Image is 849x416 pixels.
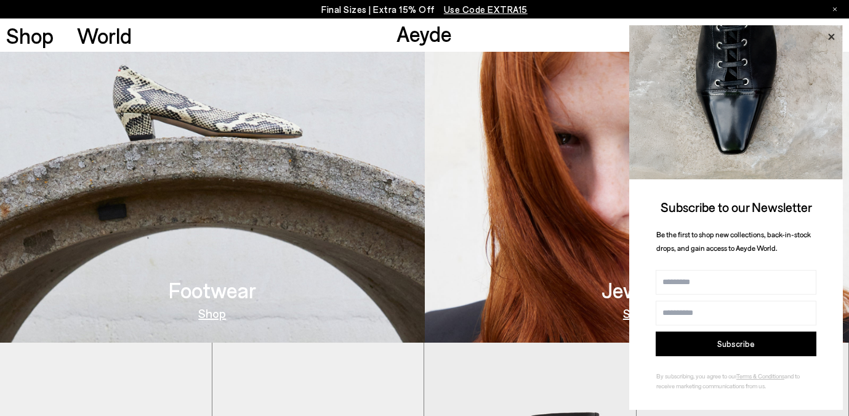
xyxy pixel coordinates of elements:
[6,25,54,46] a: Shop
[656,332,816,356] button: Subscribe
[169,279,256,301] h3: Footwear
[602,279,672,301] h3: Jewelry
[321,2,528,17] p: Final Sizes | Extra 15% Off
[661,199,812,214] span: Subscribe to our Newsletter
[623,307,651,319] a: Shop
[736,372,784,380] a: Terms & Conditions
[656,230,811,253] span: Be the first to shop new collections, back-in-stock drops, and gain access to Aeyde World.
[444,4,528,15] span: Navigate to /collections/ss25-final-sizes
[77,25,132,46] a: World
[396,20,452,46] a: Aeyde
[656,372,736,380] span: By subscribing, you agree to our
[629,25,843,179] img: ca3f721fb6ff708a270709c41d776025.jpg
[198,307,226,319] a: Shop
